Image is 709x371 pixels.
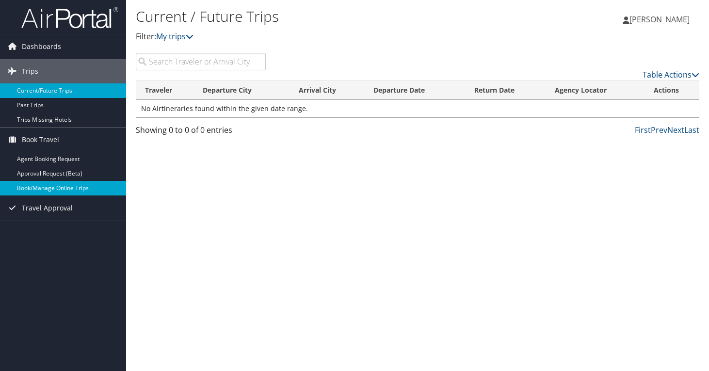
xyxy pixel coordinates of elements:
a: Last [684,125,699,135]
a: Table Actions [643,69,699,80]
img: airportal-logo.png [21,6,118,29]
span: Dashboards [22,34,61,59]
a: My trips [156,31,193,42]
th: Arrival City: activate to sort column ascending [290,81,365,100]
span: [PERSON_NAME] [629,14,690,25]
input: Search Traveler or Arrival City [136,53,266,70]
span: Travel Approval [22,196,73,220]
span: Book Travel [22,128,59,152]
h1: Current / Future Trips [136,6,512,27]
a: Next [667,125,684,135]
p: Filter: [136,31,512,43]
a: First [635,125,651,135]
span: Trips [22,59,38,83]
th: Departure City: activate to sort column ascending [194,81,290,100]
th: Departure Date: activate to sort column descending [365,81,466,100]
a: Prev [651,125,667,135]
td: No Airtineraries found within the given date range. [136,100,699,117]
th: Return Date: activate to sort column ascending [466,81,546,100]
th: Agency Locator: activate to sort column ascending [546,81,645,100]
th: Traveler: activate to sort column ascending [136,81,194,100]
div: Showing 0 to 0 of 0 entries [136,124,266,141]
th: Actions [645,81,699,100]
a: [PERSON_NAME] [623,5,699,34]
